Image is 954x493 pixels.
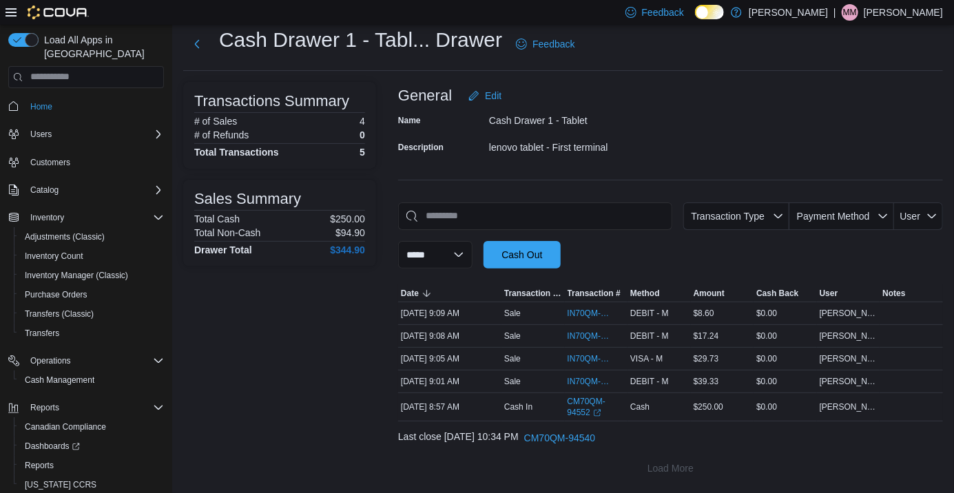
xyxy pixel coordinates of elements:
[25,328,59,339] span: Transfers
[756,288,798,299] span: Cash Back
[25,308,94,319] span: Transfers (Classic)
[25,479,96,490] span: [US_STATE] CCRS
[630,353,663,364] span: VISA - M
[183,30,211,58] button: Next
[797,211,870,222] span: Payment Method
[694,288,725,299] span: Amount
[630,308,669,319] span: DEBIT - M
[568,305,625,322] button: IN70QM-1864327
[3,125,169,144] button: Users
[568,373,625,390] button: IN70QM-1864314
[19,325,65,342] a: Transfers
[14,456,169,475] button: Reports
[25,98,164,115] span: Home
[19,286,164,303] span: Purchase Orders
[25,460,54,471] span: Reports
[25,270,128,281] span: Inventory Manager (Classic)
[19,248,164,264] span: Inventory Count
[25,289,87,300] span: Purchase Orders
[14,246,169,266] button: Inventory Count
[568,376,612,387] span: IN70QM-1864314
[568,328,625,344] button: IN70QM-1864326
[360,147,365,158] h4: 5
[25,126,57,143] button: Users
[568,353,612,364] span: IN70QM-1864322
[683,202,789,230] button: Transaction Type
[3,180,169,200] button: Catalog
[630,331,669,342] span: DEBIT - M
[219,26,502,54] h1: Cash Drawer 1 - Tabl... Drawer
[501,285,565,302] button: Transaction Type
[194,244,252,255] h4: Drawer Total
[398,115,421,126] label: Name
[568,350,625,367] button: IN70QM-1864322
[3,398,169,417] button: Reports
[19,306,99,322] a: Transfers (Classic)
[568,308,612,319] span: IN70QM-1864327
[820,288,838,299] span: User
[630,376,669,387] span: DEBIT - M
[25,421,106,432] span: Canadian Compliance
[398,373,501,390] div: [DATE] 9:01 AM
[843,4,857,21] span: MM
[25,182,64,198] button: Catalog
[754,350,817,367] div: $0.00
[754,328,817,344] div: $0.00
[25,375,94,386] span: Cash Management
[25,209,164,226] span: Inventory
[25,353,164,369] span: Operations
[485,89,501,103] span: Edit
[19,438,164,454] span: Dashboards
[694,308,714,319] span: $8.60
[565,285,628,302] button: Transaction #
[695,5,724,19] input: Dark Mode
[30,185,59,196] span: Catalog
[842,4,858,21] div: Marcus Miller
[330,213,365,224] p: $250.00
[360,116,365,127] p: 4
[504,308,521,319] p: Sale
[19,267,164,284] span: Inventory Manager (Classic)
[894,202,943,230] button: User
[568,288,621,299] span: Transaction #
[754,399,817,415] div: $0.00
[880,285,943,302] button: Notes
[833,4,836,21] p: |
[642,6,684,19] span: Feedback
[194,129,249,140] h6: # of Refunds
[25,98,58,115] a: Home
[900,211,921,222] span: User
[25,441,80,452] span: Dashboards
[398,202,672,230] input: This is a search bar. As you type, the results lower in the page will automatically filter.
[510,30,580,58] a: Feedback
[504,288,562,299] span: Transaction Type
[19,476,164,493] span: Washington CCRS
[14,304,169,324] button: Transfers (Classic)
[25,209,70,226] button: Inventory
[532,37,574,51] span: Feedback
[820,331,878,342] span: [PERSON_NAME]
[463,82,507,109] button: Edit
[398,399,501,415] div: [DATE] 8:57 AM
[691,285,754,302] button: Amount
[30,212,64,223] span: Inventory
[504,353,521,364] p: Sale
[3,152,169,172] button: Customers
[694,353,719,364] span: $29.73
[19,325,164,342] span: Transfers
[14,417,169,437] button: Canadian Compliance
[749,4,828,21] p: [PERSON_NAME]
[504,376,521,387] p: Sale
[401,288,419,299] span: Date
[484,241,561,269] button: Cash Out
[820,376,878,387] span: [PERSON_NAME]
[398,424,943,452] div: Last close [DATE] 10:34 PM
[817,285,880,302] button: User
[19,306,164,322] span: Transfers (Classic)
[882,288,905,299] span: Notes
[335,227,365,238] p: $94.90
[3,351,169,370] button: Operations
[694,376,719,387] span: $39.33
[754,305,817,322] div: $0.00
